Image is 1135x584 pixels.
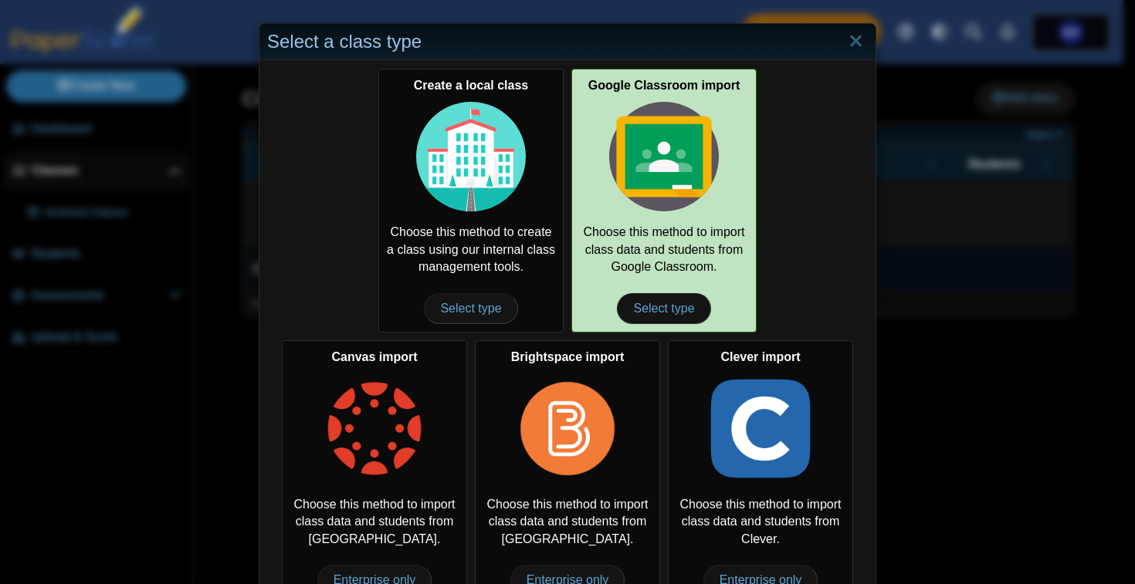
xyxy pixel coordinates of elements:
[588,79,740,92] b: Google Classroom import
[320,374,429,484] img: class-type-canvas.png
[571,69,757,333] a: Google Classroom import Choose this method to import class data and students from Google Classroo...
[706,374,815,484] img: class-type-clever.png
[617,293,710,324] span: Select type
[416,102,526,211] img: class-type-local.svg
[259,24,876,60] div: Select a class type
[720,350,800,363] b: Clever import
[424,293,517,324] span: Select type
[571,69,757,333] div: Choose this method to import class data and students from Google Classroom.
[331,350,417,363] b: Canvas import
[378,69,564,333] a: Create a local class Choose this method to create a class using our internal class management too...
[511,350,625,363] b: Brightspace import
[513,374,622,484] img: class-type-brightspace.png
[844,29,868,55] a: Close
[609,102,719,211] img: class-type-google-classroom.svg
[378,69,564,333] div: Choose this method to create a class using our internal class management tools.
[414,79,529,92] b: Create a local class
